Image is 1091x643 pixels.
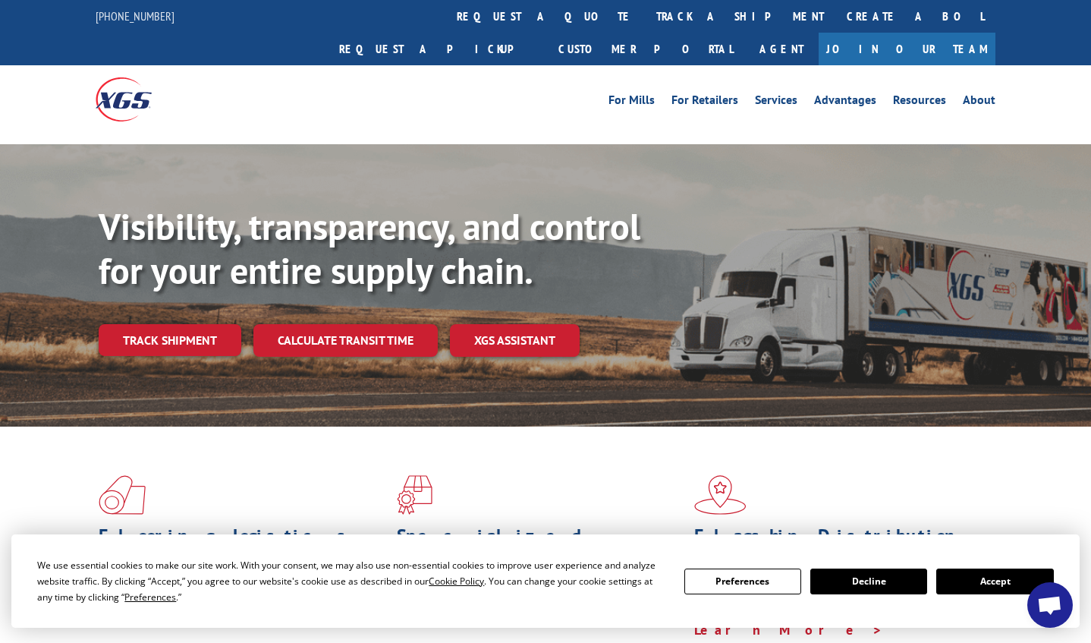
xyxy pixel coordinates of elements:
[671,94,738,111] a: For Retailers
[11,534,1080,628] div: Cookie Consent Prompt
[397,527,684,571] h1: Specialized Freight Experts
[684,569,801,594] button: Preferences
[744,33,819,65] a: Agent
[547,33,744,65] a: Customer Portal
[37,557,665,605] div: We use essential cookies to make our site work. With your consent, we may also use non-essential ...
[99,203,640,294] b: Visibility, transparency, and control for your entire supply chain.
[893,94,946,111] a: Resources
[96,8,174,24] a: [PHONE_NUMBER]
[963,94,995,111] a: About
[819,33,995,65] a: Join Our Team
[755,94,797,111] a: Services
[450,324,580,357] a: XGS ASSISTANT
[99,475,146,515] img: xgs-icon-total-supply-chain-intelligence-red
[810,569,927,594] button: Decline
[608,94,655,111] a: For Mills
[814,94,876,111] a: Advantages
[936,569,1053,594] button: Accept
[429,575,484,588] span: Cookie Policy
[694,527,981,571] h1: Flagship Distribution Model
[694,475,747,515] img: xgs-icon-flagship-distribution-model-red
[694,621,883,638] a: Learn More >
[328,33,547,65] a: Request a pickup
[397,475,432,515] img: xgs-icon-focused-on-flooring-red
[99,527,385,571] h1: Flooring Logistics Solutions
[253,324,438,357] a: Calculate transit time
[99,324,241,356] a: Track shipment
[124,591,176,604] span: Preferences
[1027,582,1073,628] a: Open chat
